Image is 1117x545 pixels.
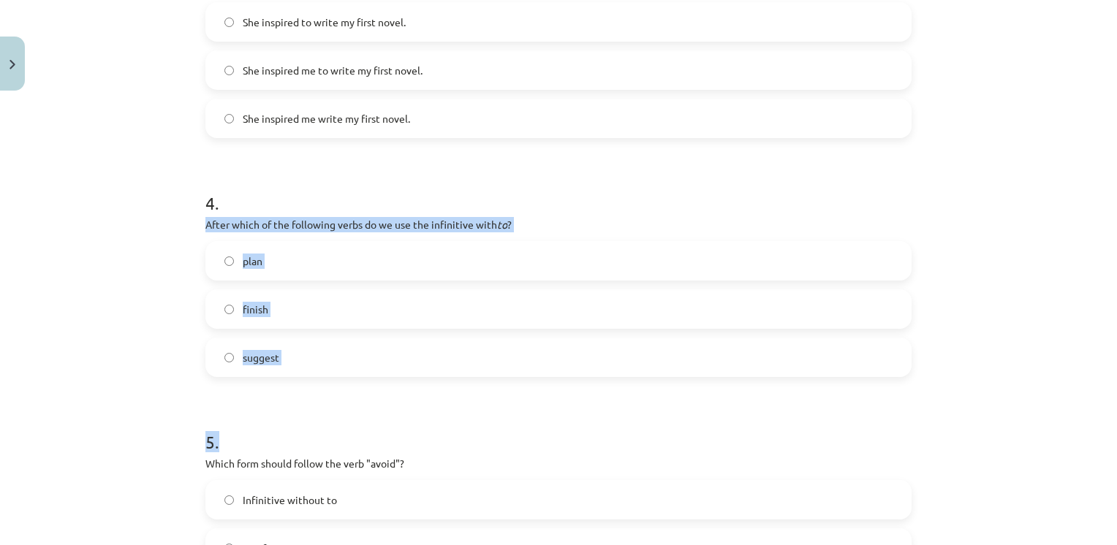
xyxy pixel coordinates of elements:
[243,492,337,508] span: Infinitive without to
[224,305,234,314] input: finish
[224,114,234,123] input: She inspired me write my first novel.
[224,495,234,505] input: Infinitive without to
[243,63,423,78] span: She inspired me to write my first novel.
[205,217,912,232] p: After which of the following verbs do we use the infinitive with ?
[224,66,234,75] input: She inspired me to write my first novel.
[243,350,279,365] span: suggest
[10,60,15,69] img: icon-close-lesson-0947bae3869378f0d4975bcd49f059093ad1ed9edebbc8119c70593378902aed.svg
[243,15,406,30] span: She inspired to write my first novel.
[205,456,912,471] p: Which form should follow the verb "avoid"?
[497,218,507,231] em: to
[224,353,234,362] input: suggest
[224,18,234,27] input: She inspired to write my first novel.
[224,256,234,266] input: plan
[243,254,262,269] span: plan
[243,111,410,126] span: She inspired me write my first novel.
[205,167,912,213] h1: 4 .
[205,406,912,451] h1: 5 .
[243,302,268,317] span: finish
